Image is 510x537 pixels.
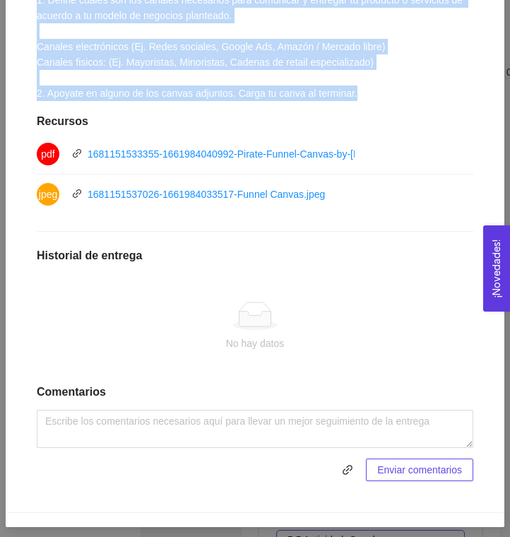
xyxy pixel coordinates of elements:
[37,385,473,399] h1: Comentarios
[72,148,82,158] span: link
[88,148,449,160] a: 1681151533355-1661984040992-Pirate-Funnel-Canvas-by-[PERSON_NAME].pdf
[39,183,57,206] span: jpeg
[336,459,359,481] button: link
[41,143,54,165] span: pdf
[37,114,473,129] h1: Recursos
[483,225,510,312] button: Open Feedback Widget
[37,249,473,263] h1: Historial de entrega
[336,464,359,476] span: link
[72,189,82,199] span: link
[366,459,473,481] button: Enviar comentarios
[88,189,325,200] a: 1681151537026-1661984033517-Funnel Canvas.jpeg
[337,464,358,476] span: link
[377,462,462,478] span: Enviar comentarios
[48,336,462,351] div: No hay datos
